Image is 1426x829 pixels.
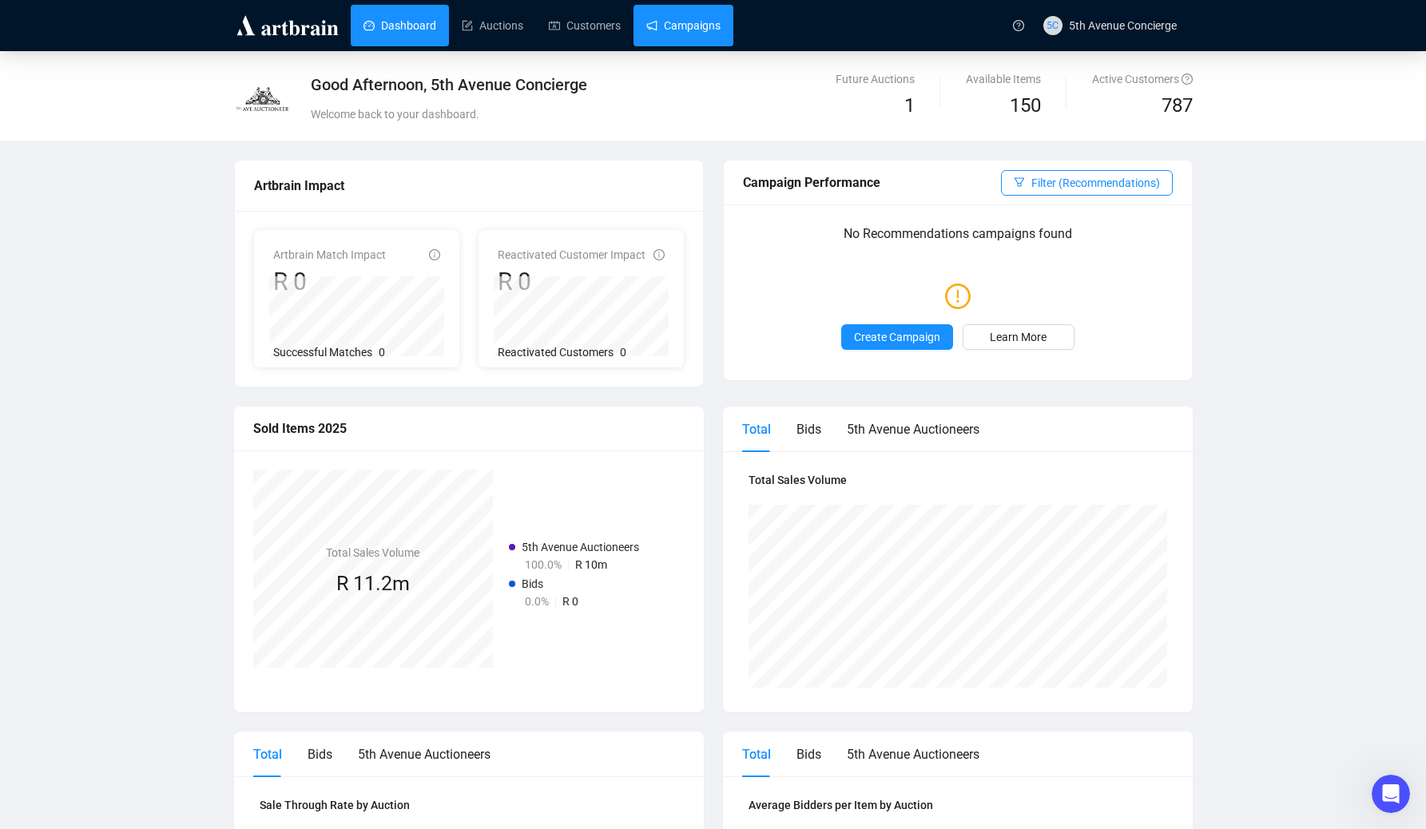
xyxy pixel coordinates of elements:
span: exclamation-circle [945,277,971,314]
span: R 0 [562,595,578,608]
span: 1 [904,94,915,117]
div: R 0 [498,267,645,297]
iframe: Intercom live chat [1372,775,1410,813]
span: Bids [522,577,543,590]
div: 5th Avenue Auctioneers [358,744,491,764]
span: question-circle [1013,20,1024,31]
div: Available Items [966,70,1041,88]
span: info-circle [429,249,440,260]
div: Campaign Performance [743,173,1001,192]
div: Good Afternoon, 5th Avenue Concierge [311,73,869,96]
span: 0.0% [525,595,549,608]
span: Successful Matches [273,346,372,359]
a: Dashboard [363,5,436,46]
div: Bids [796,744,821,764]
div: Bids [796,419,821,439]
span: 787 [1162,94,1193,117]
a: Customers [549,5,621,46]
h4: Total Sales Volume [326,544,419,561]
div: R 0 [273,267,386,297]
span: Filter (Recommendations) [1031,174,1160,192]
span: Reactivated Customer Impact [498,248,645,261]
div: Total [253,744,282,764]
a: Auctions [462,5,523,46]
span: 100.0% [525,558,562,571]
p: No Recommendations campaigns found [743,224,1173,255]
span: filter [1014,177,1025,188]
h4: Sale Through Rate by Auction [260,796,678,814]
span: Active Customers [1092,73,1193,85]
h4: Average Bidders per Item by Auction [749,796,1167,814]
img: 5Th_Ave_Logo___White_on_Black.png [235,71,291,127]
button: Filter (Recommendations) [1001,170,1173,196]
span: Learn More [990,328,1047,346]
img: logo [234,13,341,38]
span: 5th Avenue Concierge [1069,19,1177,32]
div: Sold Items 2025 [253,418,685,438]
span: Artbrain Match Impact [273,248,386,261]
span: question-circle [1182,73,1193,85]
span: Reactivated Customers [498,346,614,359]
div: Future Auctions [836,70,915,88]
a: Learn More [963,324,1074,350]
span: 5th Avenue Auctioneers [522,541,639,553]
div: 5th Avenue Auctioneers [847,419,979,439]
div: Bids [308,744,332,764]
div: Welcome back to your dashboard. [311,105,869,123]
div: Total [742,419,771,439]
span: info-circle [653,249,665,260]
span: 0 [379,346,385,359]
span: 0 [620,346,626,359]
span: R 11.2m [336,572,410,595]
a: Campaigns [646,5,721,46]
h4: Total Sales Volume [749,471,1167,489]
span: 150 [1010,94,1041,117]
span: Create Campaign [854,328,940,346]
span: R 10m [575,558,607,571]
div: Total [742,744,771,764]
span: 5C [1047,18,1059,34]
button: Create Campaign [841,324,953,350]
div: Artbrain Impact [254,176,684,196]
div: 5th Avenue Auctioneers [847,744,979,764]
